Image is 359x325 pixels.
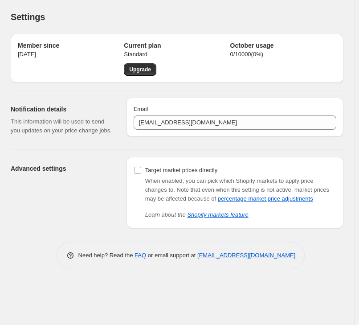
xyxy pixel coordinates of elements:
[135,252,146,259] a: FAQ
[18,41,124,50] h2: Member since
[230,41,336,50] h2: October usage
[230,50,336,59] p: 0 / 10000 ( 0 %)
[124,41,230,50] h2: Current plan
[145,186,329,202] span: Note that even when this setting is not active, market prices may be affected because of
[124,50,230,59] p: Standard
[145,211,249,218] i: Learn about the
[11,105,112,114] h2: Notification details
[129,66,151,73] span: Upgrade
[197,252,295,259] a: [EMAIL_ADDRESS][DOMAIN_NAME]
[124,63,156,76] a: Upgrade
[145,167,218,173] span: Target market prices directly
[145,177,314,193] span: When enabled, you can pick which Shopify markets to apply price changes to.
[11,164,112,173] h2: Advanced settings
[11,117,112,135] p: This information will be used to send you updates on your price change jobs.
[18,50,124,59] p: [DATE]
[218,195,313,202] a: percentage market price adjustments
[146,252,197,259] span: or email support at
[78,252,135,259] span: Need help? Read the
[134,106,148,112] span: Email
[187,211,248,218] a: Shopify markets feature
[11,12,45,22] span: Settings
